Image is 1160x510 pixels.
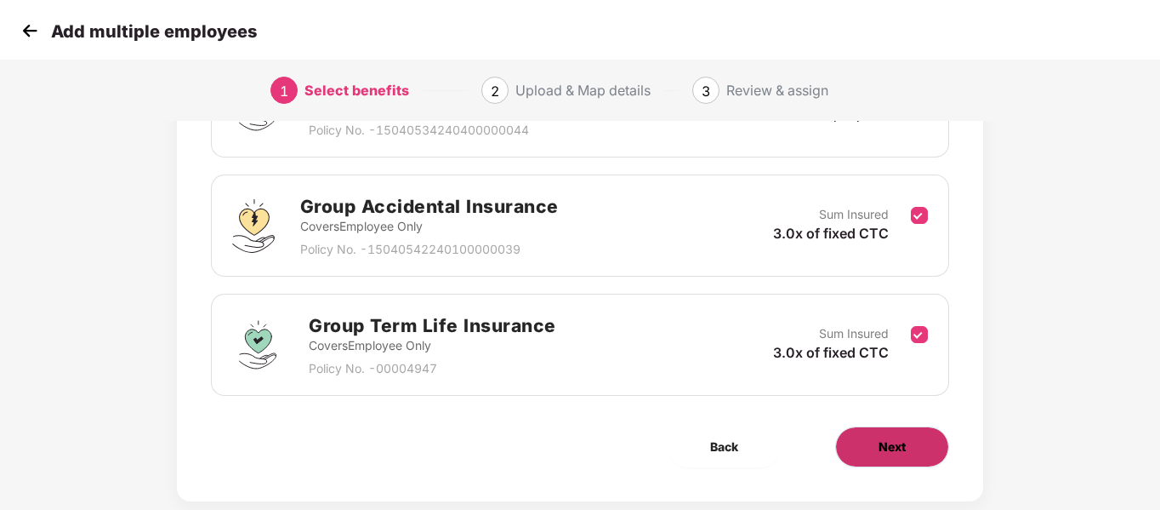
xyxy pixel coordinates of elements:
h2: Group Term Life Insurance [309,312,556,340]
span: 3.0x of fixed CTC [773,344,889,361]
span: Next [879,438,906,456]
span: Back [710,438,738,456]
p: Covers Employee Only [309,336,556,355]
button: Next [835,427,949,467]
p: Policy No. - 15040534240400000044 [309,121,549,140]
img: svg+xml;base64,PHN2ZyBpZD0iR3JvdXBfVGVybV9MaWZlX0luc3VyYW5jZSIgZGF0YS1uYW1lPSJHcm91cCBUZXJtIExpZm... [232,319,283,370]
p: Policy No. - 15040542240100000039 [300,240,559,259]
p: Sum Insured [819,324,889,343]
span: 3.0x of fixed CTC [773,225,889,242]
img: svg+xml;base64,PHN2ZyB4bWxucz0iaHR0cDovL3d3dy53My5vcmcvMjAwMC9zdmciIHdpZHRoPSIzMCIgaGVpZ2h0PSIzMC... [17,18,43,43]
div: Upload & Map details [515,77,651,104]
p: Covers Employee Only [300,217,559,236]
button: Back [668,427,781,467]
span: 1 [280,83,288,100]
span: ₹5,00,000 [817,106,889,123]
div: Select benefits [304,77,409,104]
div: Review & assign [726,77,828,104]
p: Sum Insured [819,205,889,224]
span: 3 [702,83,710,100]
h2: Group Accidental Insurance [300,192,559,221]
img: svg+xml;base64,PHN2ZyB4bWxucz0iaHR0cDovL3d3dy53My5vcmcvMjAwMC9zdmciIHdpZHRoPSI0OS4zMjEiIGhlaWdodD... [232,199,274,253]
p: Policy No. - 00004947 [309,359,556,378]
p: Add multiple employees [51,21,257,42]
span: 2 [491,83,499,100]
